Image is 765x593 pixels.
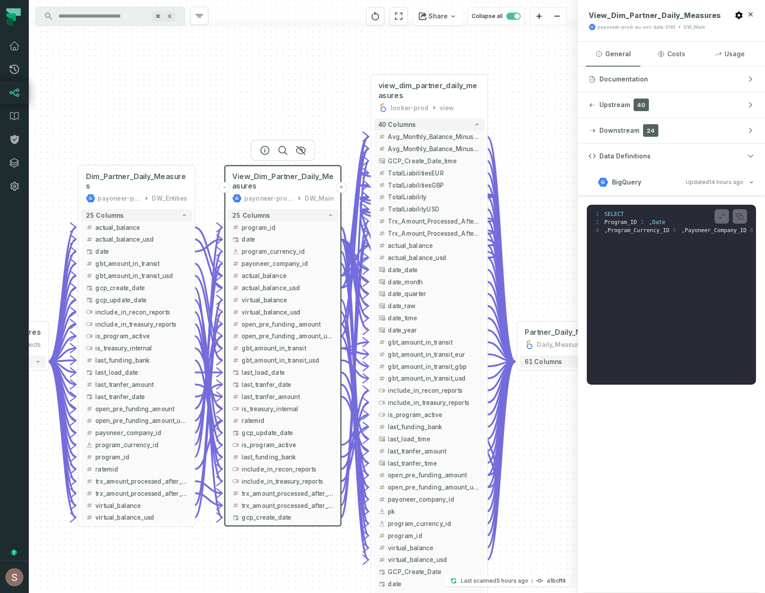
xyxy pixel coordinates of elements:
[232,211,270,219] span: 25 columns
[86,320,93,328] span: boolean
[48,361,76,493] g: Edge from c215e9a6c8ab74f588a5c784df444c17 to 0f119a97f570cc5a52e59416361003ce
[378,266,386,273] span: type unknown
[388,229,480,238] span: Trx_Amount_Processed_After_EOD_USD
[232,393,239,400] span: decimal
[589,176,754,188] button: BigQueryUpdated[DATE] 1:03:27 AM
[578,92,765,117] button: Upstream40
[378,399,386,406] span: boolean
[95,247,187,256] span: date
[86,441,93,449] span: string
[378,206,386,213] span: integer
[599,126,639,135] span: Downstream
[336,182,346,193] button: +
[194,227,222,275] g: Edge from 0f119a97f570cc5a52e59416361003ce to b486fd9f67732d22aea4699de7afb9fb
[525,358,562,365] span: 61 columns
[373,264,485,276] button: date_date
[48,300,76,361] g: Edge from c215e9a6c8ab74f588a5c784df444c17 to 0f119a97f570cc5a52e59416361003ce
[388,434,480,443] span: last_load_time
[232,332,239,340] span: decimal
[48,361,76,433] g: Edge from c215e9a6c8ab74f588a5c784df444c17 to 0f119a97f570cc5a52e59416361003ce
[81,354,192,366] button: last_funding_bank
[86,236,93,243] span: decimal
[242,223,333,232] span: program_id
[388,144,480,153] span: Avg_Monthly_Balance_Minus_Open_Pre_Funding_usd
[378,230,386,237] span: integer
[81,234,192,246] button: actual_balance_usd
[232,381,239,388] span: timestamp
[373,409,485,421] button: is_program_active
[612,178,641,187] span: BigQuery
[360,209,495,257] g: Edge from 07ddcc9da93852d65aa6c78bb83b64c3 to 07ddcc9da93852d65aa6c78bb83b64c3
[232,236,239,243] span: timestamp
[194,300,222,433] g: Edge from 0f119a97f570cc5a52e59416361003ce to b486fd9f67732d22aea4699de7afb9fb
[48,361,76,445] g: Edge from c215e9a6c8ab74f588a5c784df444c17 to 0f119a97f570cc5a52e59416361003ce
[194,239,222,288] g: Edge from 0f119a97f570cc5a52e59416361003ce to b486fd9f67732d22aea4699de7afb9fb
[194,360,222,457] g: Edge from 0f119a97f570cc5a52e59416361003ce to b486fd9f67732d22aea4699de7afb9fb
[81,366,192,378] button: last_load_date
[242,344,333,353] span: gbt_amount_in_transit
[341,373,369,439] g: Edge from b486fd9f67732d22aea4699de7afb9fb to 07ddcc9da93852d65aa6c78bb83b64c3
[341,149,369,288] g: Edge from b486fd9f67732d22aea4699de7afb9fb to 07ddcc9da93852d65aa6c78bb83b64c3
[341,239,369,270] g: Edge from b486fd9f67732d22aea4699de7afb9fb to 07ddcc9da93852d65aa6c78bb83b64c3
[81,270,192,282] button: gbt_amount_in_transit_usd
[341,336,369,487] g: Edge from b486fd9f67732d22aea4699de7afb9fb to 07ddcc9da93852d65aa6c78bb83b64c3
[388,337,480,346] span: gbt_amount_in_transit
[95,307,187,316] span: include_in_recon_reports
[95,404,187,413] span: open_pre_funding_amount
[373,252,485,264] button: actual_balance_usd
[378,411,386,418] span: boolean
[232,296,239,303] span: decimal
[378,327,386,334] span: type unknown
[378,133,386,140] span: integer
[468,7,525,25] button: Collapse all
[194,336,222,421] g: Edge from 0f119a97f570cc5a52e59416361003ce to b486fd9f67732d22aea4699de7afb9fb
[341,161,369,517] g: Edge from b486fd9f67732d22aea4699de7afb9fb to 07ddcc9da93852d65aa6c78bb83b64c3
[95,295,187,304] span: gcp_update_date
[242,319,333,328] span: open_pre_funding_amount
[86,296,93,303] span: timestamp
[95,392,187,401] span: last_tranfer_date
[378,363,386,370] span: integer
[95,319,187,328] span: include_in_treasury_reports
[548,8,566,25] button: zoom out
[341,137,369,276] g: Edge from b486fd9f67732d22aea4699de7afb9fb to 07ddcc9da93852d65aa6c78bb83b64c3
[242,440,333,449] span: is_program_active
[388,374,480,383] span: gbt_amount_in_transit_usd
[81,318,192,330] button: include_in_treasury_reports
[86,381,93,388] span: decimal
[227,306,338,318] button: virtual_balance_usd
[373,433,485,445] button: last_load_time
[378,387,386,394] span: boolean
[378,290,386,297] span: type unknown
[232,369,239,376] span: timestamp
[95,416,187,425] span: open_pre_funding_amount_usd
[341,360,369,378] g: Edge from b486fd9f67732d22aea4699de7afb9fb to 07ddcc9da93852d65aa6c78bb83b64c3
[227,403,338,415] button: is_treasury_internal
[95,332,187,341] span: is_program_active
[388,277,480,286] span: date_month
[373,203,485,215] button: TotalLiabilityUSD
[578,67,765,92] button: Documentation
[378,157,386,164] span: type unknown
[388,314,480,323] span: date_time
[81,427,192,439] button: payoneer_company_id
[341,264,369,499] g: Edge from b486fd9f67732d22aea4699de7afb9fb to 07ddcc9da93852d65aa6c78bb83b64c3
[86,369,93,376] span: timestamp
[227,415,338,427] button: ratemid
[578,118,765,143] button: Downstream24
[48,361,76,372] g: Edge from c215e9a6c8ab74f588a5c784df444c17 to 0f119a97f570cc5a52e59416361003ce
[373,191,485,203] button: TotalLiability
[232,272,239,279] span: decimal
[378,423,386,430] span: integer
[643,124,658,137] span: 24
[341,239,369,306] g: Edge from b486fd9f67732d22aea4699de7afb9fb to 07ddcc9da93852d65aa6c78bb83b64c3
[702,42,757,66] button: Usage
[388,168,480,177] span: TotalLiabilitiesEUR
[487,234,515,362] g: Edge from 07ddcc9da93852d65aa6c78bb83b64c3 to adf5c8aee706104c68604feba82221c5
[373,312,485,324] button: date_time
[341,239,369,294] g: Edge from b486fd9f67732d22aea4699de7afb9fb to 07ddcc9da93852d65aa6c78bb83b64c3
[232,417,239,424] span: decimal
[373,227,485,239] button: Trx_Amount_Processed_After_EOD_USD
[86,405,93,412] span: decimal
[194,300,222,505] g: Edge from 0f119a97f570cc5a52e59416361003ce to b486fd9f67732d22aea4699de7afb9fb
